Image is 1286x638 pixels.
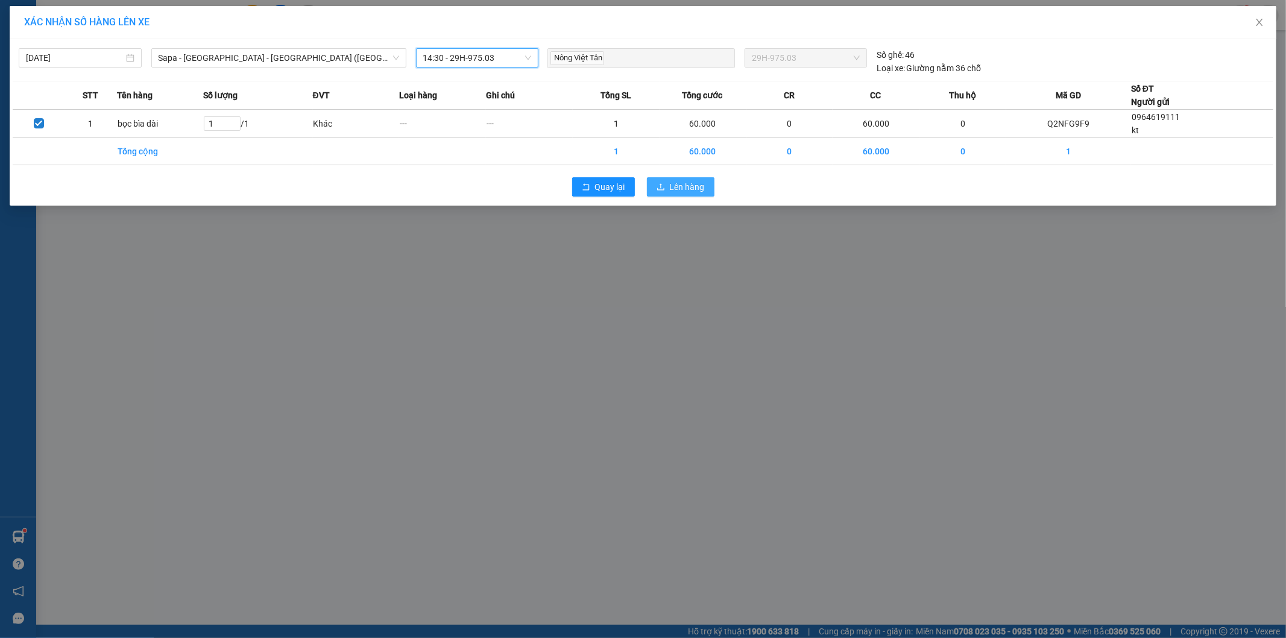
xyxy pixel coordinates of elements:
span: 29H-975.03 [752,49,859,67]
span: Sapa - Lào Cai - Hà Nội (Giường) [159,49,399,67]
span: CC [871,89,881,102]
span: Loại hàng [399,89,437,102]
b: [DOMAIN_NAME] [161,10,291,30]
div: Giường nằm 36 chỗ [877,62,982,75]
td: 1 [573,138,660,165]
span: Loại xe: [877,62,905,75]
td: 1 [573,110,660,138]
span: kt [1132,125,1139,135]
h2: VP Nhận: VP 7 [PERSON_NAME] [63,70,291,146]
span: Nông Việt Tân [550,51,604,65]
button: uploadLên hàng [647,177,714,197]
span: Mã GD [1056,89,1081,102]
span: Tổng cước [682,89,723,102]
td: Tổng cộng [117,138,204,165]
td: 60.000 [660,138,746,165]
span: Tên hàng [117,89,153,102]
td: Khác [313,110,400,138]
td: Q2NFG9F9 [1006,110,1131,138]
input: 12/10/2025 [26,51,124,65]
td: 0 [746,110,833,138]
span: 0964619111 [1132,112,1180,122]
span: XÁC NHẬN SỐ HÀNG LÊN XE [24,16,150,28]
td: 0 [919,110,1006,138]
span: close [1255,17,1264,27]
span: rollback [582,183,590,192]
td: 60.000 [833,138,919,165]
img: logo.jpg [7,10,67,70]
span: Số lượng [203,89,238,102]
div: Số ĐT Người gửi [1131,82,1170,109]
td: 0 [746,138,833,165]
td: bọc bìa dài [117,110,204,138]
td: 60.000 [833,110,919,138]
span: CR [784,89,795,102]
td: / 1 [203,110,312,138]
button: Close [1243,6,1276,40]
span: down [392,54,400,62]
span: ĐVT [313,89,330,102]
span: upload [657,183,665,192]
span: Số ghế: [877,48,904,62]
span: Lên hàng [670,180,705,194]
span: 14:30 - 29H-975.03 [423,49,532,67]
td: --- [486,110,573,138]
span: Ghi chú [486,89,515,102]
td: --- [399,110,486,138]
span: Thu hộ [949,89,976,102]
td: 1 [65,110,116,138]
span: Quay lại [595,180,625,194]
td: 1 [1006,138,1131,165]
span: Tổng SL [600,89,631,102]
td: 60.000 [660,110,746,138]
div: 46 [877,48,915,62]
button: rollbackQuay lại [572,177,635,197]
h2: Q2NFG9F9 [7,70,97,90]
span: STT [83,89,98,102]
td: 0 [919,138,1006,165]
b: Sao Việt [73,28,147,48]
